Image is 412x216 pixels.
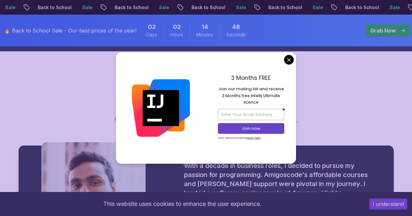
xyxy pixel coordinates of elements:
span: Seconds [226,32,246,38]
span: 2 Days [148,22,156,32]
p: Back to School [294,4,338,11]
p: Sale [107,4,128,11]
p: Sale [338,4,359,11]
span: Minutes [196,32,213,38]
p: Sale [31,4,51,11]
p: Back to School [63,4,107,11]
p: With a decade in business roles, I decided to pursue my passion for programming. Amigoscode's aff... [184,161,378,216]
span: 2 Hours [173,22,181,32]
p: Back to School [217,4,261,11]
p: Sale [261,4,282,11]
span: 14 Minutes [202,22,208,32]
span: Hours [170,32,183,38]
span: Days [146,32,157,38]
div: This website uses cookies to enhance the user experience. [5,197,360,211]
p: 🔥 Back to School Sale - Our best prices of the year! [4,27,136,34]
span: 48 Seconds [232,22,240,32]
p: See how our students are achieving their goals and excelling in tech. [114,116,298,125]
button: Accept cookies [369,198,407,210]
p: Back to School [140,4,184,11]
p: Sale [184,4,205,11]
p: Grab Now [370,27,396,34]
